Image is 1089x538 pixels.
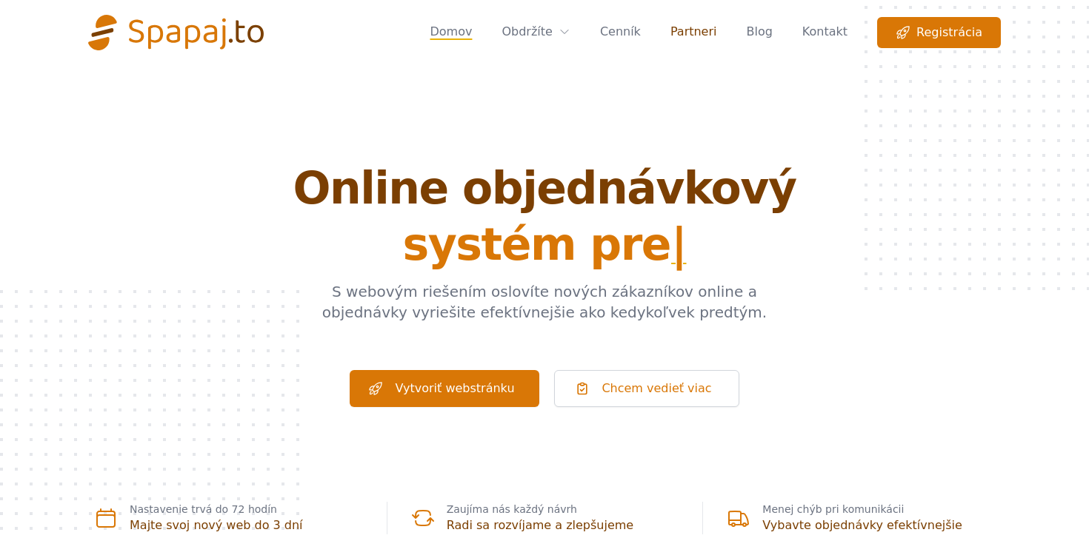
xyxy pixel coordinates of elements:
a: Cenník [600,17,641,48]
a: Registrácia [877,17,1001,48]
span: Online objednávkový [88,166,1001,210]
p: Nastavenie trvá do 72 hodín [130,502,363,517]
nav: Global [88,18,1001,47]
a: Blog [746,17,772,48]
p: Menej chýb pri komunikácii [762,502,995,517]
a: Domov [430,17,472,48]
p: Zaujíma nás každý návrh [447,502,679,517]
a: Obdržíte [502,23,570,41]
a: Vytvoriť webstránku [350,370,539,407]
a: Chcem vedieť viac [554,370,739,407]
p: S webovým riešením oslovíte nových zákazníkov online a objednávky vyriešite efektívnejšie ako ked... [296,281,793,323]
a: Partneri [670,17,717,48]
h3: Vybavte objednávky efektívnejšie [762,517,995,534]
span: systém pre [88,222,1001,266]
h3: Radi sa rozvíjame a zlepšujeme [447,517,679,534]
h3: Majte svoj nový web do 3 dní [130,517,363,534]
a: Kontakt [802,17,847,48]
span: Registrácia [896,24,982,41]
